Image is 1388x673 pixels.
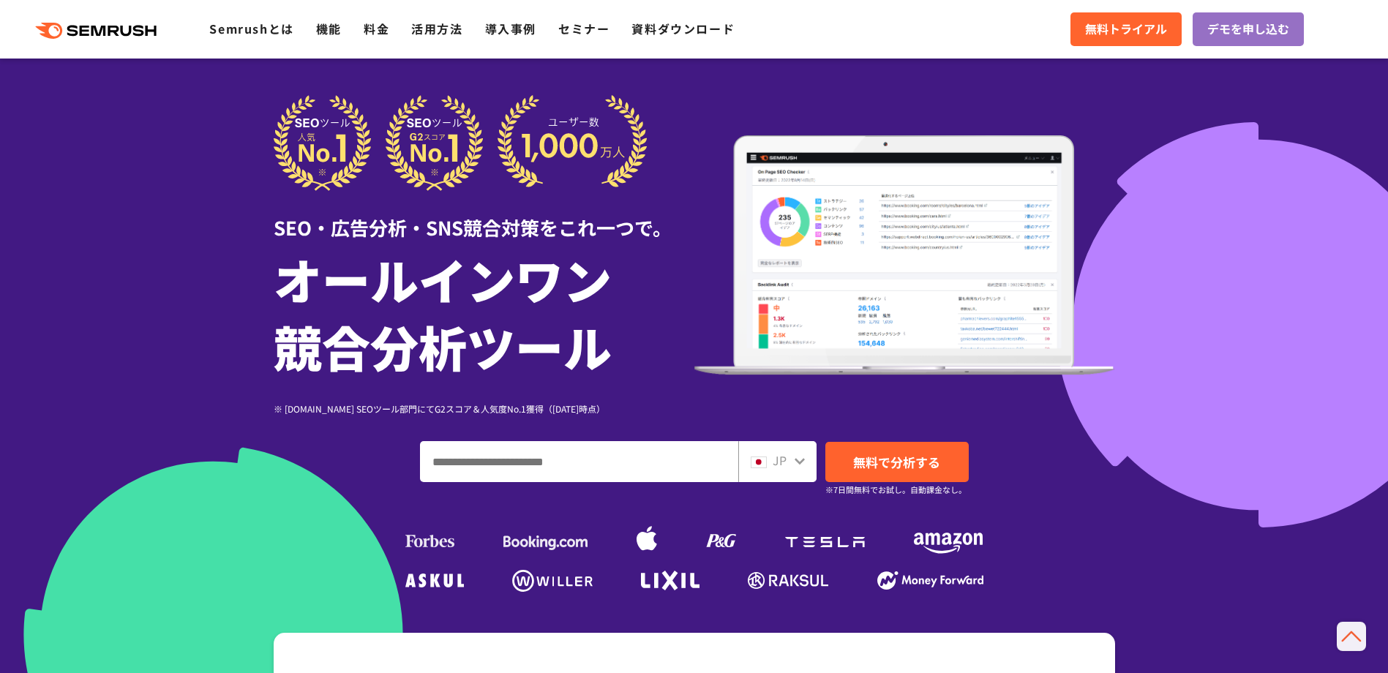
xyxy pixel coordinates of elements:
a: 活用方法 [411,20,462,37]
span: JP [773,451,787,469]
a: セミナー [558,20,609,37]
a: 機能 [316,20,342,37]
h1: オールインワン 競合分析ツール [274,245,694,380]
a: 無料で分析する [825,442,969,482]
div: SEO・広告分析・SNS競合対策をこれ一つで。 [274,191,694,241]
span: 無料トライアル [1085,20,1167,39]
a: Semrushとは [209,20,293,37]
span: デモを申し込む [1207,20,1289,39]
a: 資料ダウンロード [631,20,735,37]
a: デモを申し込む [1193,12,1304,46]
a: 料金 [364,20,389,37]
a: 導入事例 [485,20,536,37]
a: 無料トライアル [1070,12,1182,46]
input: ドメイン、キーワードまたはURLを入力してください [421,442,738,481]
small: ※7日間無料でお試し。自動課金なし。 [825,483,967,497]
span: 無料で分析する [853,453,940,471]
div: ※ [DOMAIN_NAME] SEOツール部門にてG2スコア＆人気度No.1獲得（[DATE]時点） [274,402,694,416]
